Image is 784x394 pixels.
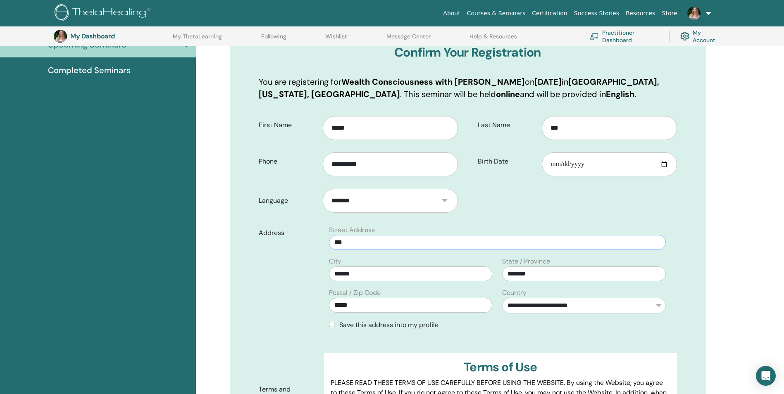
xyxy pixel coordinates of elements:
h3: My Dashboard [70,32,153,40]
a: Wishlist [325,33,347,46]
h3: Confirm Your Registration [259,45,677,60]
span: Save this address into my profile [339,320,438,329]
a: Following [261,33,286,46]
a: Certification [529,6,570,21]
img: chalkboard-teacher.svg [590,33,599,40]
label: Last Name [472,117,542,133]
img: logo.png [55,4,153,23]
a: Message Center [386,33,431,46]
label: Birth Date [472,154,542,169]
b: Wealth Consciousness with [PERSON_NAME] [341,76,525,87]
div: Open Intercom Messenger [756,366,776,386]
h3: Terms of Use [331,360,670,375]
label: Language [253,193,323,209]
b: [DATE] [534,76,562,87]
label: First Name [253,117,323,133]
label: Postal / Zip Code [329,288,381,298]
label: Address [253,225,324,241]
img: default.jpg [54,30,67,43]
a: Help & Resources [469,33,517,46]
img: default.jpg [687,7,701,20]
a: Practitioner Dashboard [590,27,660,45]
span: Completed Seminars [48,64,131,76]
a: Store [659,6,681,21]
b: online [496,89,520,100]
label: City [329,256,341,266]
b: English [606,89,634,100]
a: My ThetaLearning [173,33,222,46]
label: State / Province [502,256,550,266]
label: Country [502,288,527,298]
b: [GEOGRAPHIC_DATA], [US_STATE], [GEOGRAPHIC_DATA] [259,76,659,100]
label: Phone [253,154,323,169]
label: Street Address [329,225,375,235]
img: cog.svg [680,30,689,43]
a: Success Stories [571,6,622,21]
a: Courses & Seminars [464,6,529,21]
p: You are registering for on in . This seminar will be held and will be provided in . [259,76,677,100]
a: About [440,6,463,21]
a: Resources [622,6,659,21]
a: My Account [680,27,722,45]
